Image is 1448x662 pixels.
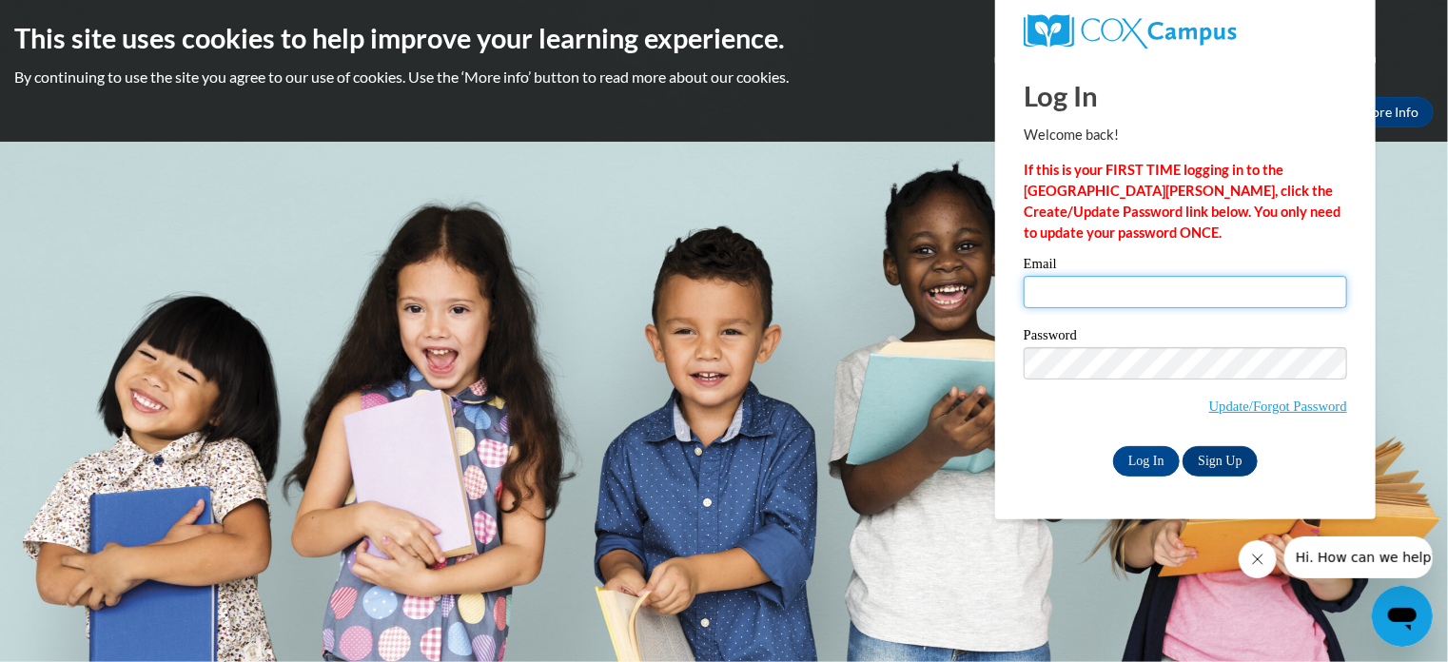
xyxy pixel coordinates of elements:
[14,19,1434,57] h2: This site uses cookies to help improve your learning experience.
[1024,257,1347,276] label: Email
[1239,540,1277,578] iframe: Close message
[1372,586,1433,647] iframe: Button to launch messaging window
[1344,97,1434,127] a: More Info
[1113,446,1180,477] input: Log In
[14,67,1434,88] p: By continuing to use the site you agree to our use of cookies. Use the ‘More info’ button to read...
[1284,536,1433,578] iframe: Message from company
[1183,446,1257,477] a: Sign Up
[1024,125,1347,146] p: Welcome back!
[1209,399,1347,414] a: Update/Forgot Password
[1024,14,1347,49] a: COX Campus
[1024,162,1340,241] strong: If this is your FIRST TIME logging in to the [GEOGRAPHIC_DATA][PERSON_NAME], click the Create/Upd...
[1024,328,1347,347] label: Password
[11,13,154,29] span: Hi. How can we help?
[1024,76,1347,115] h1: Log In
[1024,14,1237,49] img: COX Campus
